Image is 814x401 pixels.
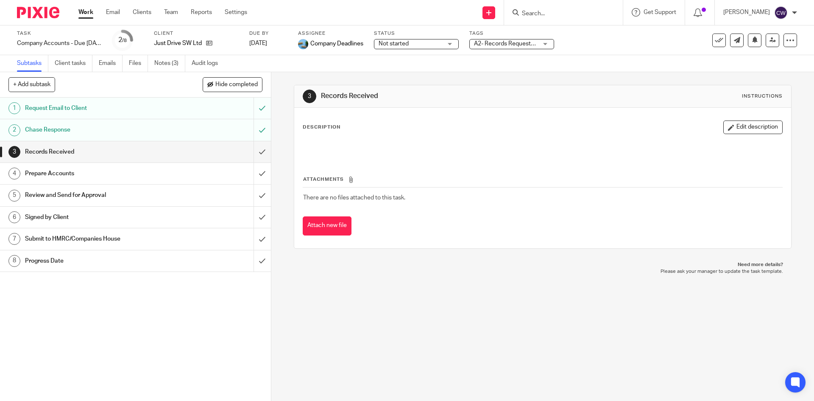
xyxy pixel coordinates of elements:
[249,30,287,37] label: Due by
[249,40,267,46] span: [DATE]
[379,41,409,47] span: Not started
[17,39,102,48] div: Company Accounts - Due 1st May 2023 Onwards
[25,167,172,180] h1: Prepare Accounts
[99,55,123,72] a: Emails
[25,233,172,245] h1: Submit to HMRC/Companies House
[8,255,20,267] div: 8
[25,146,172,158] h1: Records Received
[644,9,676,15] span: Get Support
[302,261,783,268] p: Need more details?
[25,189,172,202] h1: Review and Send for Approval
[17,55,48,72] a: Subtasks
[302,268,783,275] p: Please ask your manager to update the task template.
[8,190,20,202] div: 5
[17,30,102,37] label: Task
[298,39,308,49] img: 1000002133.jpg
[225,8,247,17] a: Settings
[164,8,178,17] a: Team
[303,195,405,201] span: There are no files attached to this task.
[25,102,172,115] h1: Request Email to Client
[191,8,212,17] a: Reports
[303,90,316,103] div: 3
[8,77,55,92] button: + Add subtask
[469,30,554,37] label: Tags
[78,8,93,17] a: Work
[8,124,20,136] div: 2
[25,255,172,267] h1: Progress Date
[521,10,597,18] input: Search
[133,8,151,17] a: Clients
[215,81,258,88] span: Hide completed
[55,55,92,72] a: Client tasks
[303,177,344,182] span: Attachments
[154,30,239,37] label: Client
[118,35,127,45] div: 2
[122,38,127,43] small: /8
[303,216,351,236] button: Attach new file
[374,30,459,37] label: Status
[8,102,20,114] div: 1
[106,8,120,17] a: Email
[8,211,20,223] div: 6
[298,30,363,37] label: Assignee
[154,39,202,48] p: Just Drive SW Ltd
[25,123,172,136] h1: Chase Response
[17,7,59,18] img: Pixie
[303,124,340,131] p: Description
[8,168,20,179] div: 4
[474,41,547,47] span: A2- Records Requested + 1
[203,77,262,92] button: Hide completed
[310,39,363,48] span: Company Deadlines
[8,233,20,245] div: 7
[154,55,185,72] a: Notes (3)
[129,55,148,72] a: Files
[723,8,770,17] p: [PERSON_NAME]
[192,55,224,72] a: Audit logs
[17,39,102,48] div: Company Accounts - Due [DATE] Onwards
[774,6,788,20] img: svg%3E
[723,121,783,134] button: Edit description
[8,146,20,158] div: 3
[742,93,783,100] div: Instructions
[25,211,172,224] h1: Signed by Client
[321,92,561,101] h1: Records Received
